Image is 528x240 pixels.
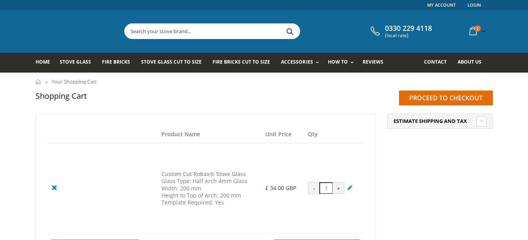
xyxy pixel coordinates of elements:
div: Glass Type: Half Arch 4mm Glass Width: 200 mm Height to Top of Arch: 200 mm Template Required: Yes [161,178,258,206]
th: Qty [304,126,363,143]
th: Product Name [158,126,261,143]
a: Estimate Shipping and Tax [394,118,487,125]
div: - [308,182,320,194]
span: Fire Bricks [102,59,130,65]
th: Unit Price [261,126,304,143]
div: + [333,182,344,194]
span: Reviews [363,59,383,65]
span: Contact [424,59,447,65]
span: 0330 229 4118 [385,24,432,33]
span: How To [328,59,348,65]
span: Stove Glass [60,59,91,65]
a: 1 [466,23,487,39]
a: How To [328,53,358,73]
span: £ 34.00 GBP [265,184,296,192]
a: Home [36,79,41,84]
input: Search your stove brand... [125,24,387,39]
span: Your Shopping Cart [52,78,97,85]
a: About us [458,53,487,73]
span: About us [458,59,481,65]
button: Search [281,24,299,39]
span: (local rate) [385,33,432,38]
span: Stove Glass Cut To Size [141,59,202,65]
span: Fire Bricks Cut To Size [213,59,270,65]
a: 0330 229 4118 (local rate) [369,24,432,38]
span: Home [36,59,50,65]
a: Custom Cut Robax® Stove Glass [161,170,246,178]
a: Accessories [281,53,322,73]
a: Stove Glass [60,53,97,73]
a: Fire Bricks Cut To Size [213,53,276,73]
a: Reviews [363,53,389,73]
input: Proceed to checkout [399,91,493,105]
span: 1 [474,25,481,32]
a: Contact [424,53,453,73]
a: Stove Glass Cut To Size [141,53,208,73]
a: Home [36,53,56,73]
span: Accessories [281,59,313,65]
h1: Shopping Cart [36,91,87,101]
a: Fire Bricks [102,53,136,73]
